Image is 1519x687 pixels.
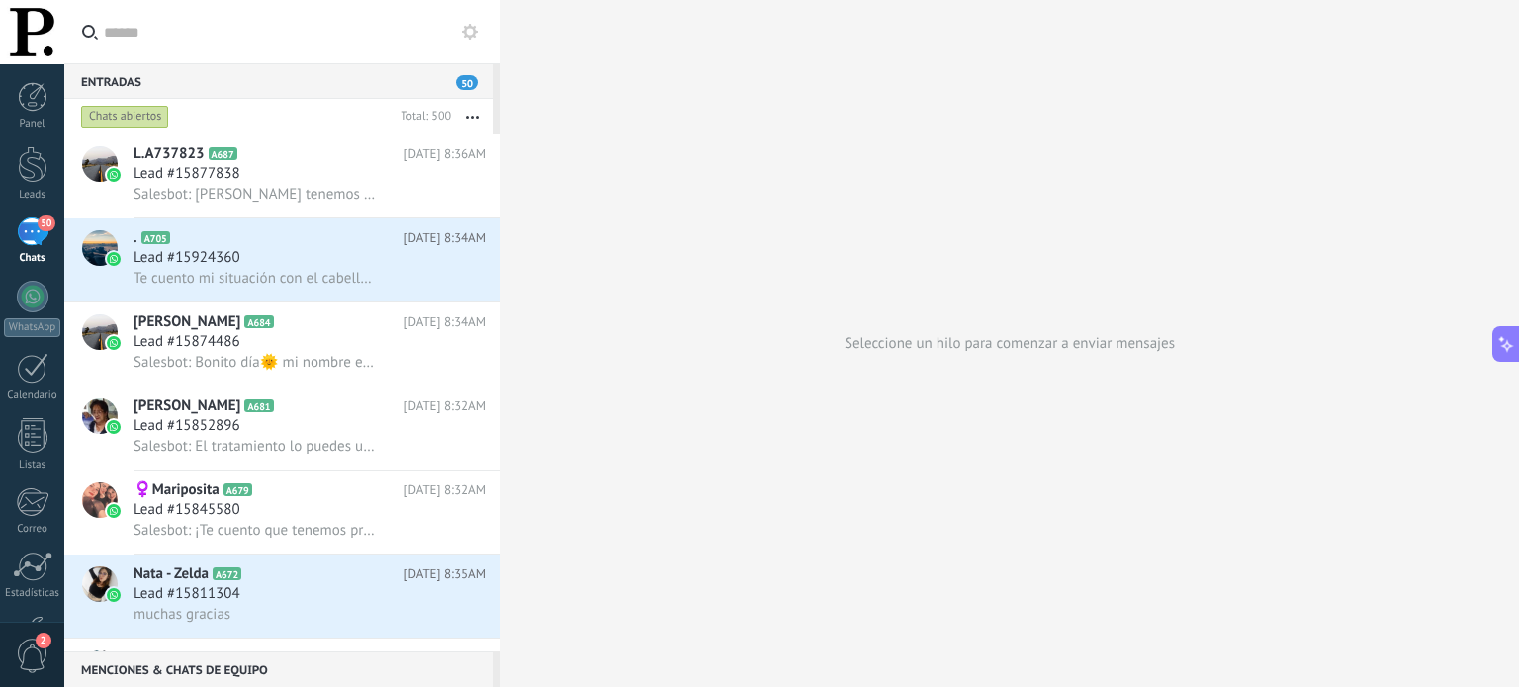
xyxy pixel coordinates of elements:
span: 2 [36,633,51,648]
div: Menciones & Chats de equipo [64,651,493,687]
div: Chats [4,252,61,265]
span: Salesbot: Bonito día🌞 mi nombre es [PERSON_NAME] y te voy a estar atendiendo Cuéntame, ¿ ya has u... [134,353,377,372]
span: Lead #15811304 [134,584,240,604]
span: [DATE] 8:32AM [404,480,486,500]
span: Salesbot: ¡Te cuento que tenemos promooo y te quedaría en 117.900‼️⭐⭐ [134,521,377,540]
img: icon [107,252,121,266]
span: [DATE] 8:31AM [404,648,486,668]
span: A687 [209,147,237,160]
img: icon [107,504,121,518]
span: Salesbot: El tratamiento lo puedes usar como acondicionador y 1 vez por semana dormir con el apli... [134,437,377,456]
span: . [134,228,137,248]
span: Te cuento mi situación con el cabello, ya tengo 50 y se me está cayendo demasiado el cabello en l... [134,269,377,288]
span: A705 [141,231,170,244]
span: Lead #15874486 [134,332,240,352]
span: [DATE] 8:34AM [404,228,486,248]
a: avatariconNata - ZeldaA672[DATE] 8:35AMLead #15811304muchas gracias [64,555,500,638]
span: 50 [456,75,478,90]
span: Salesbot: [PERSON_NAME] tenemos una línea para cada necesidad😍 Respóndeme porfa estas preguntas p... [134,185,377,204]
div: Listas [4,459,61,472]
span: Lead #15877838 [134,164,240,184]
span: ‍♀️Mariposita [134,480,220,500]
span: muchas gracias [134,605,230,624]
span: Nata - Zelda [134,564,209,584]
img: icon [107,336,121,350]
div: WhatsApp [4,318,60,337]
span: A681 [244,399,273,412]
div: Panel [4,118,61,130]
span: [PERSON_NAME] [134,312,240,332]
span: L.A737823 [134,144,205,164]
div: Correo [4,523,61,536]
span: [DATE] 8:35AM [404,564,486,584]
span: 50 [38,215,54,231]
img: icon [107,420,121,434]
div: Estadísticas [4,587,61,600]
div: Leads [4,189,61,202]
div: Chats abiertos [81,105,169,129]
span: Lead #15845580 [134,500,240,520]
span: Lead #15852896 [134,416,240,436]
span: Lead #15924360 [134,248,240,268]
span: [DATE] 8:36AM [404,144,486,164]
div: Total: 500 [393,107,451,127]
a: avataricon[PERSON_NAME]A684[DATE] 8:34AMLead #15874486Salesbot: Bonito día🌞 mi nombre es [PERSON_... [64,302,500,386]
span: A679 [223,483,252,496]
span: MaryeMore [134,648,205,668]
span: A684 [244,315,273,328]
div: Entradas [64,63,493,99]
a: avatariconL.A737823A687[DATE] 8:36AMLead #15877838Salesbot: [PERSON_NAME] tenemos una línea para ... [64,134,500,217]
a: avataricon[PERSON_NAME]A681[DATE] 8:32AMLead #15852896Salesbot: El tratamiento lo puedes usar com... [64,386,500,470]
span: [DATE] 8:34AM [404,312,486,332]
span: A672 [213,567,241,580]
a: avataricon‍♀️MaripositaA679[DATE] 8:32AMLead #15845580Salesbot: ¡Te cuento que tenemos promooo y ... [64,471,500,554]
span: [DATE] 8:32AM [404,396,486,416]
span: [PERSON_NAME] [134,396,240,416]
img: icon [107,168,121,182]
div: Calendario [4,389,61,402]
a: avataricon.A705[DATE] 8:34AMLead #15924360Te cuento mi situación con el cabello, ya tengo 50 y se... [64,218,500,301]
img: icon [107,588,121,602]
